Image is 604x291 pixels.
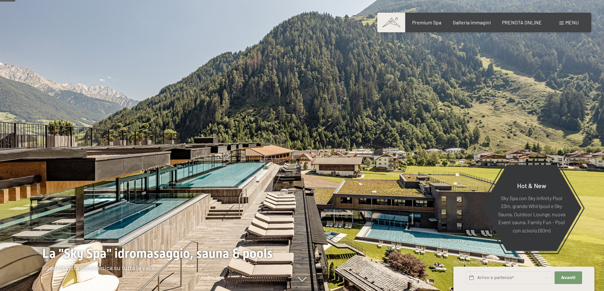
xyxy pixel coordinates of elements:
[453,259,485,264] span: Richiesta express
[481,164,582,251] a: Hot & New Sky Spa con Sky infinity Pool 23m, grande Whirlpool e Sky Sauna, Outdoor Lounge, nuova ...
[497,194,566,234] p: Sky Spa con Sky infinity Pool 23m, grande Whirlpool e Sky Sauna, Outdoor Lounge, nuova Event saun...
[555,271,582,284] button: Avanti
[561,275,575,281] span: Avanti
[565,19,579,25] span: Menu
[453,19,491,25] a: Galleria immagini
[502,19,542,25] a: PRENOTA ONLINE
[412,19,441,25] a: Premium Spa
[517,181,546,189] span: Hot & New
